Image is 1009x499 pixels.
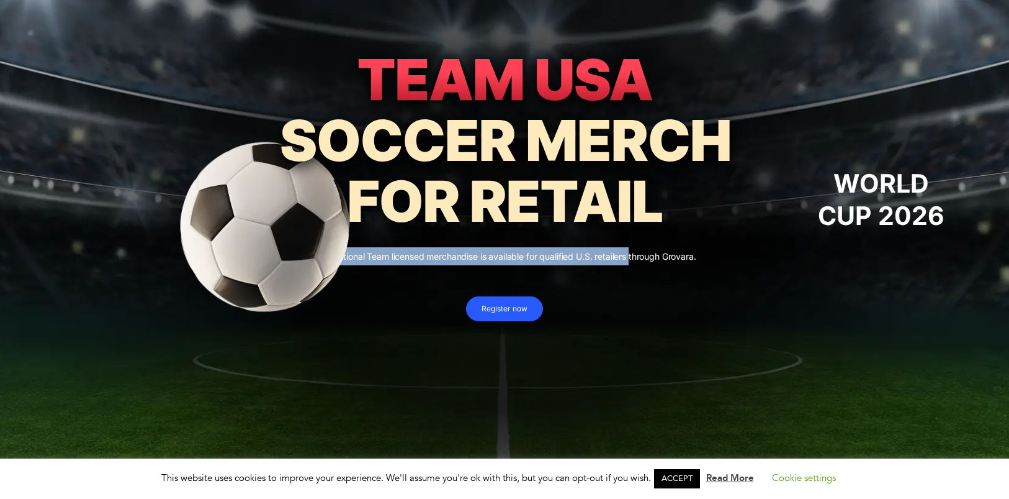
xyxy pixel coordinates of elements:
a: Register now [466,296,543,321]
span: Register now [482,304,527,313]
p: U.S. National Team licensed merchandise is available for qualified U.S. retailers through Grovara. [12,247,997,265]
span: This website uses cookies to improve your experience. We'll assume you're ok with this, but you c... [161,472,848,484]
a: ACCEPT [654,469,700,488]
a: Cookie settings [772,472,836,484]
h5: *Inventory is limited and approvals are granted case by case. [30,453,979,471]
h2: WORLD CUP 2026 [804,167,959,232]
a: Read More [706,472,754,484]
